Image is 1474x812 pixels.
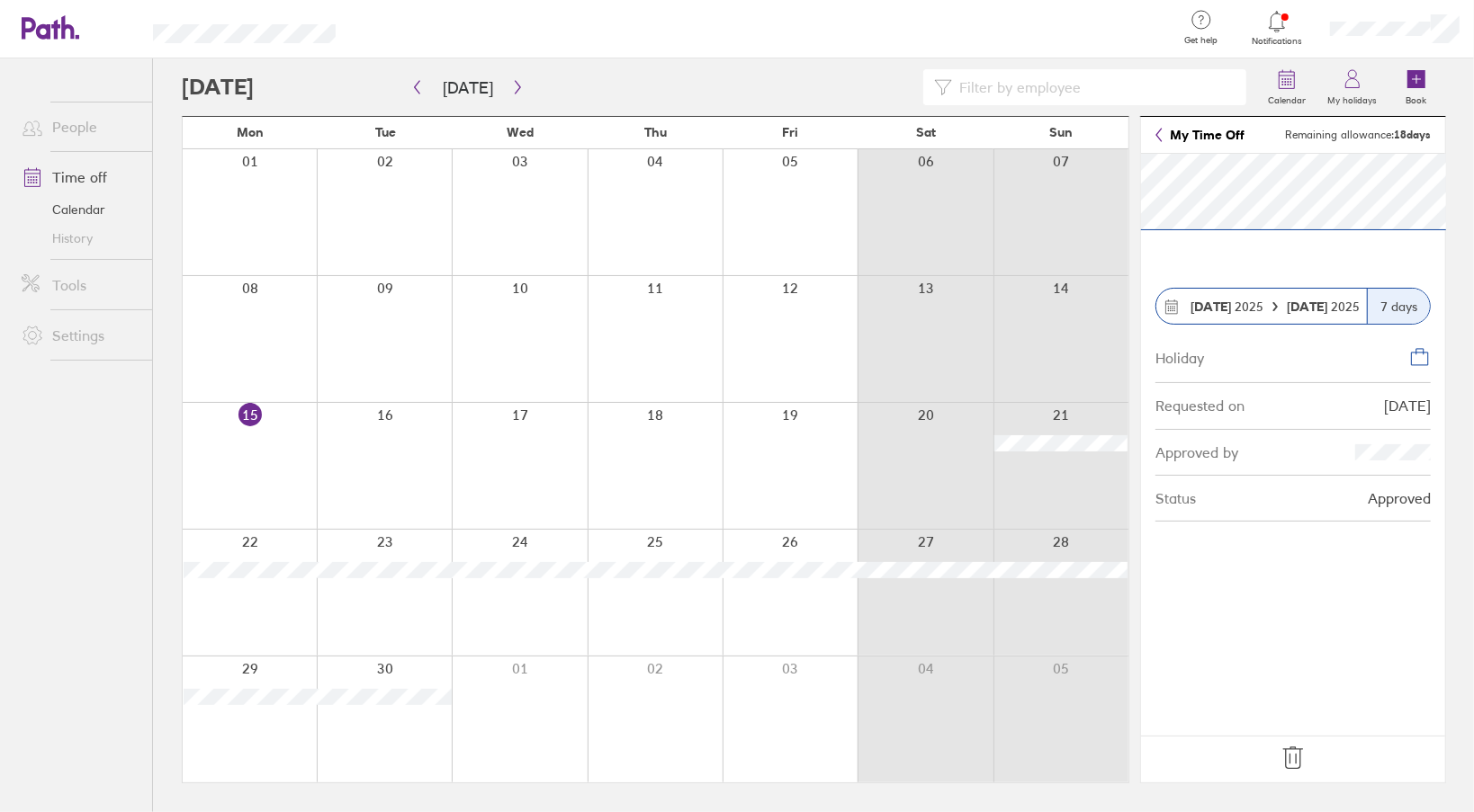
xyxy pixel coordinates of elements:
[7,224,152,253] a: History
[1257,58,1317,116] a: Calendar
[783,125,799,139] span: Fri
[1155,128,1245,142] a: My Time Off
[1049,125,1073,139] span: Sun
[1155,490,1196,506] div: Status
[7,195,152,224] a: Calendar
[1367,289,1430,324] div: 7 days
[1248,36,1307,47] span: Notifications
[7,109,152,145] a: People
[1191,299,1263,314] span: 2025
[7,159,152,195] a: Time off
[7,267,152,303] a: Tools
[1394,128,1431,141] strong: 18 days
[1155,444,1238,460] div: Approved by
[1396,90,1438,106] label: Book
[1257,90,1317,106] label: Calendar
[1317,58,1388,116] a: My holidays
[644,125,667,139] span: Thu
[1172,35,1230,46] span: Get help
[952,70,1236,104] input: Filter by employee
[1155,346,1204,366] div: Holiday
[375,125,396,139] span: Tue
[1388,58,1445,116] a: Book
[7,317,152,353] a: Settings
[237,125,264,139] span: Mon
[1384,397,1431,414] div: [DATE]
[1248,9,1307,47] a: Notifications
[428,73,508,103] button: [DATE]
[1191,299,1231,315] strong: [DATE]
[1155,397,1245,414] div: Requested on
[1285,129,1431,141] span: Remaining allowance:
[1287,299,1331,315] strong: [DATE]
[507,125,534,139] span: Wed
[1287,299,1360,314] span: 2025
[1368,490,1431,506] div: Approved
[1317,90,1388,106] label: My holidays
[916,125,936,139] span: Sat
